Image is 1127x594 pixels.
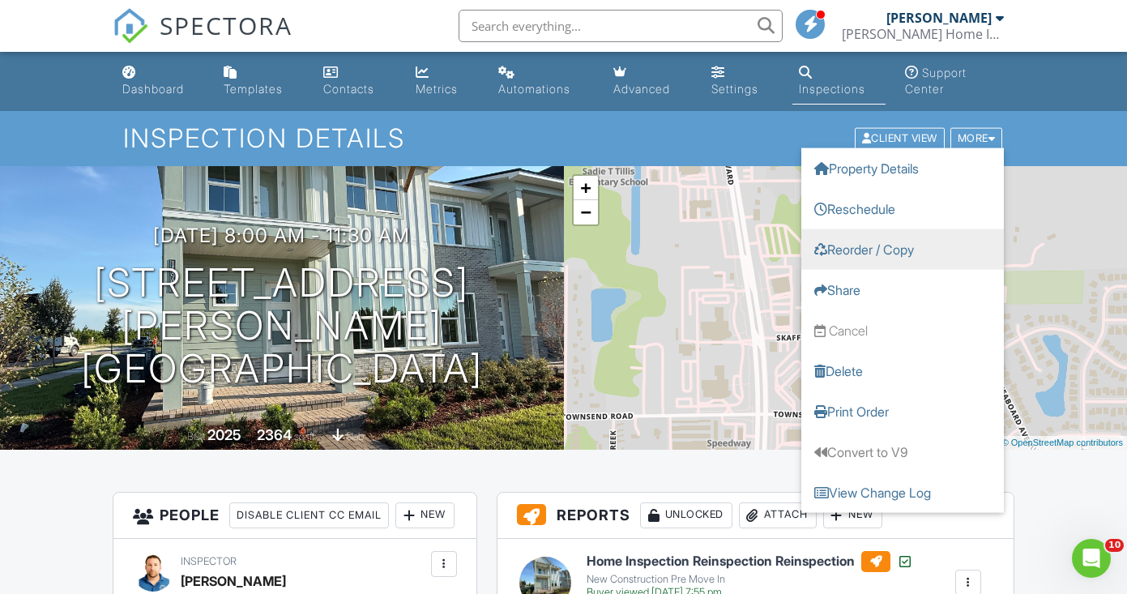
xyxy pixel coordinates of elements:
[711,82,758,96] div: Settings
[574,176,598,200] a: Zoom in
[1105,539,1124,552] span: 10
[160,8,292,42] span: SPECTORA
[123,124,1004,152] h1: Inspection Details
[257,426,292,443] div: 2364
[842,26,1004,42] div: DeFurio Home Inspection
[580,177,591,198] span: +
[492,58,594,105] a: Automations (Basic)
[801,472,1004,513] a: View Change Log
[580,202,591,222] span: −
[801,391,1004,432] a: Print Order
[113,22,292,56] a: SPECTORA
[801,351,1004,391] a: Delete
[829,322,868,340] div: Cancel
[613,82,670,96] div: Advanced
[229,502,389,528] div: Disable Client CC Email
[739,502,817,528] div: Attach
[409,58,479,105] a: Metrics
[799,82,865,96] div: Inspections
[497,493,1014,539] h3: Reports
[587,573,913,586] div: New Construction Pre Move In
[346,430,364,442] span: slab
[181,569,286,593] div: [PERSON_NAME]
[122,82,184,96] div: Dashboard
[113,493,476,539] h3: People
[607,58,692,105] a: Advanced
[113,8,148,44] img: The Best Home Inspection Software - Spectora
[899,58,1011,105] a: Support Center
[587,551,913,572] h6: Home Inspection Reinspection Reinspection
[395,502,455,528] div: New
[317,58,397,105] a: Contacts
[416,82,458,96] div: Metrics
[116,58,204,105] a: Dashboard
[574,200,598,224] a: Zoom out
[853,131,949,143] a: Client View
[950,128,1003,150] div: More
[886,10,992,26] div: [PERSON_NAME]
[823,502,882,528] div: New
[801,270,1004,310] a: Share
[294,430,317,442] span: sq. ft.
[498,82,570,96] div: Automations
[181,555,237,567] span: Inspector
[801,229,1004,270] a: Reorder / Copy
[459,10,783,42] input: Search everything...
[224,82,283,96] div: Templates
[705,58,779,105] a: Settings
[801,148,1004,189] a: Property Details
[1002,438,1123,447] a: © OpenStreetMap contributors
[801,189,1004,229] a: Reschedule
[217,58,303,105] a: Templates
[855,128,945,150] div: Client View
[1072,539,1111,578] iframe: Intercom live chat
[640,502,732,528] div: Unlocked
[187,430,205,442] span: Built
[323,82,374,96] div: Contacts
[792,58,886,105] a: Inspections
[801,432,1004,472] a: Convert to V9
[905,66,967,96] div: Support Center
[26,262,538,390] h1: [STREET_ADDRESS][PERSON_NAME] [GEOGRAPHIC_DATA]
[153,224,410,246] h3: [DATE] 8:00 am - 11:30 am
[207,426,241,443] div: 2025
